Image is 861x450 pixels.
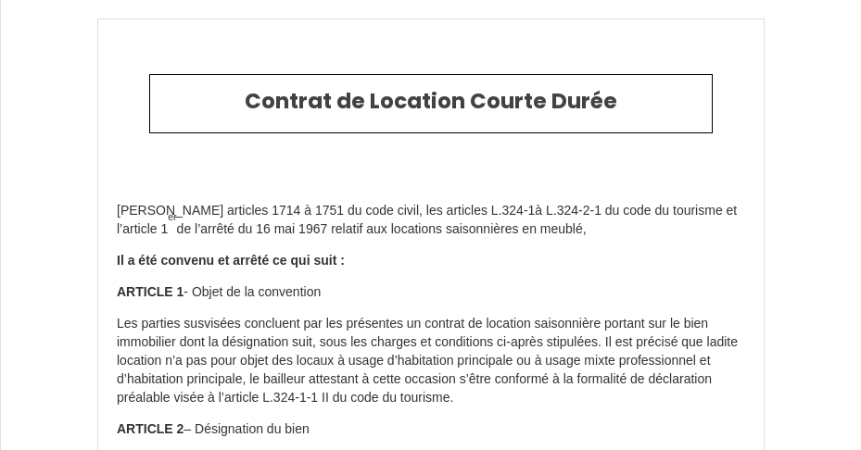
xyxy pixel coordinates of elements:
p: Les parties susvisées concluent par les présentes un contrat de location saisonnière portant sur ... [117,315,745,407]
p: - Objet de la convention [117,283,745,302]
p: [PERSON_NAME] articles 1714 à 1751 du code civil, les articles L.324-1à L.324-2-1 du code du tour... [117,202,745,239]
p: – Désignation du bien [117,420,745,439]
h2: Contrat de Location Courte Durée [164,89,698,115]
strong: Il a été convenu et arrêté ce qui suit : [117,253,345,268]
strong: ARTICLE 1 [117,284,184,299]
sup: er [168,211,176,222]
strong: ARTICLE 2 [117,421,184,436]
